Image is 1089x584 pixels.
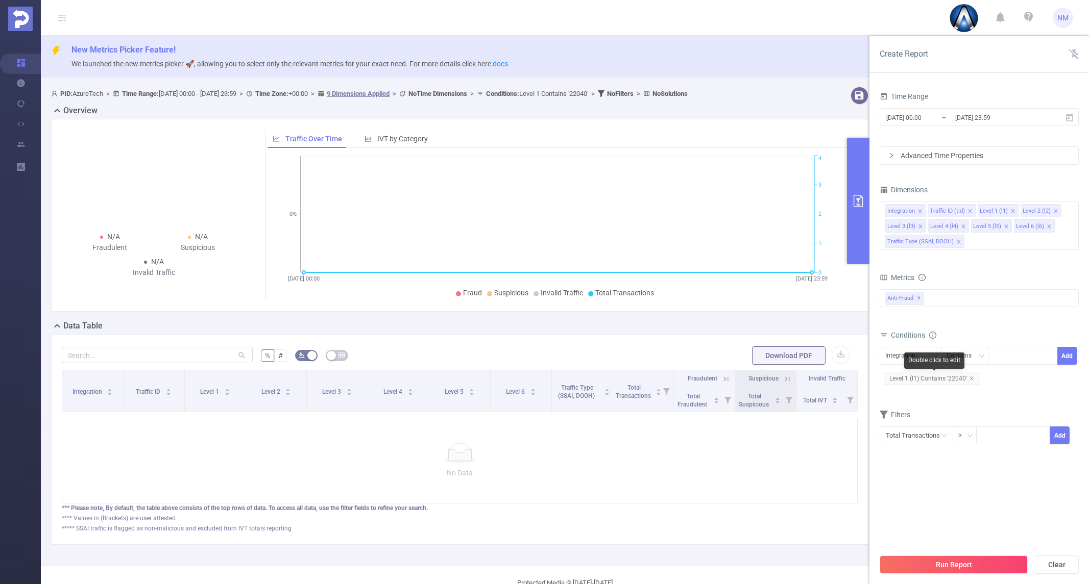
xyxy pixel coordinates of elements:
div: Level 2 (l2) [1023,205,1051,218]
i: icon: caret-up [166,387,172,390]
span: % [265,351,270,360]
div: Sort [604,387,610,393]
i: icon: caret-down [408,391,414,394]
u: 9 Dimensions Applied [327,90,390,97]
i: icon: caret-down [775,399,781,402]
div: Traffic Type (SSAI, DOOH) [887,235,954,248]
div: Sort [165,387,172,393]
i: icon: caret-down [166,391,172,394]
i: icon: caret-up [714,396,719,399]
button: Clear [1035,555,1079,574]
span: > [634,90,643,97]
i: Filter menu [659,370,673,412]
i: icon: line-chart [273,135,280,142]
i: Filter menu [720,387,735,412]
i: icon: caret-up [408,387,414,390]
i: icon: close [1010,209,1015,215]
span: Invalid Traffic [541,289,583,297]
span: Traffic Over Time [285,135,342,143]
i: Filter menu [782,387,796,412]
li: Traffic Type (SSAI, DOOH) [885,235,964,248]
div: Integration [885,347,923,364]
div: ≥ [958,427,969,444]
b: PID: [60,90,72,97]
i: icon: caret-down [224,391,230,394]
button: Add [1050,426,1070,444]
i: icon: info-circle [929,332,936,339]
i: icon: caret-down [107,391,113,394]
i: icon: caret-up [347,387,352,390]
span: Level 2 [261,388,282,395]
span: Traffic ID [136,388,162,395]
i: icon: close [967,209,973,215]
span: N/A [195,233,208,241]
i: icon: caret-up [469,387,474,390]
span: # [278,351,283,360]
div: **** Values in (Brackets) are user attested [62,514,858,523]
i: icon: user [51,90,60,97]
i: icon: bar-chart [365,135,372,142]
span: Total IVT [803,397,829,404]
div: Sort [224,387,230,393]
i: icon: caret-up [832,396,838,399]
i: icon: caret-down [347,391,352,394]
span: Time Range [880,92,928,100]
i: icon: caret-down [832,399,838,402]
span: Level 1 [200,388,221,395]
li: Traffic ID (tid) [928,204,976,217]
i: icon: caret-down [714,399,719,402]
i: icon: close [918,224,923,230]
i: icon: caret-down [656,391,662,394]
span: We launched the new metrics picker 🚀, allowing you to select only the relevant metrics for your e... [71,60,508,68]
i: icon: close [956,239,961,245]
span: Level 6 [506,388,526,395]
li: Level 5 (l5) [971,219,1012,233]
span: Total Fraudulent [677,393,709,408]
li: Level 1 (l1) [978,204,1019,217]
span: Anti-Fraud [885,292,924,305]
li: Level 4 (l4) [928,219,969,233]
b: No Solutions [652,90,688,97]
li: Level 2 (l2) [1021,204,1061,217]
tspan: 2 [818,211,821,218]
i: icon: right [888,153,894,159]
input: Start date [885,111,968,124]
h2: Overview [63,105,98,117]
span: Integration [72,388,104,395]
span: Traffic Type (SSAI, DOOH) [558,384,596,399]
i: icon: caret-up [107,387,113,390]
i: icon: close [961,224,966,230]
span: Level 1 Contains '22040' [486,90,588,97]
div: Level 4 (l4) [930,220,958,233]
button: Add [1057,347,1077,365]
img: Protected Media [8,7,33,31]
div: Contains [947,347,979,364]
tspan: 1 [818,240,821,247]
div: Sort [656,387,662,393]
i: icon: close [1053,209,1058,215]
span: N/A [151,258,164,266]
a: docs [493,60,508,68]
span: > [588,90,598,97]
span: > [390,90,399,97]
i: icon: info-circle [918,274,926,281]
span: > [467,90,477,97]
input: Search... [62,347,253,363]
div: Double click to edit [904,352,964,369]
div: Invalid Traffic [110,267,198,278]
span: Level 4 [383,388,404,395]
div: Sort [713,396,719,402]
span: Conditions [891,331,936,339]
i: icon: caret-up [604,387,610,390]
li: Level 3 (l3) [885,219,926,233]
span: Suspicious [748,375,779,382]
i: icon: caret-up [775,396,781,399]
h2: Data Table [63,320,103,332]
span: > [103,90,113,97]
div: Sort [775,396,781,402]
b: Conditions : [486,90,519,97]
i: icon: close [917,209,923,215]
div: Sort [469,387,475,393]
li: Integration [885,204,926,217]
i: icon: caret-down [604,391,610,394]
